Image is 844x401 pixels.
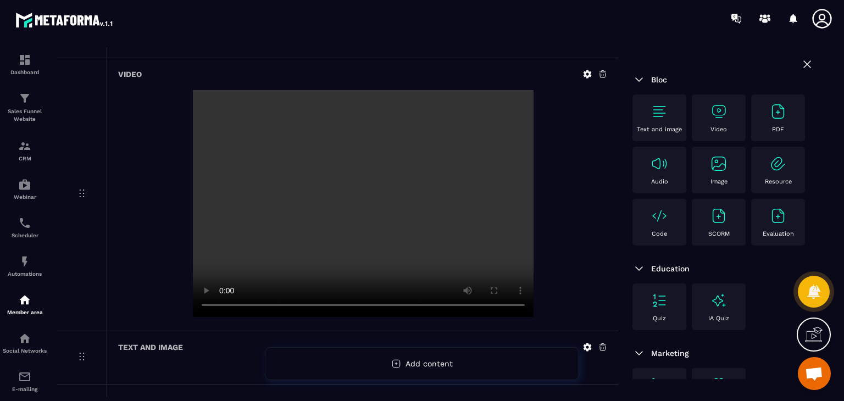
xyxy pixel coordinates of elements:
[3,208,47,247] a: schedulerschedulerScheduler
[3,247,47,285] a: automationsautomationsAutomations
[3,170,47,208] a: automationsautomationsWebinar
[3,324,47,362] a: social-networksocial-networkSocial Networks
[653,315,666,322] p: Quiz
[710,126,727,133] p: Video
[3,285,47,324] a: automationsautomationsMember area
[3,362,47,400] a: emailemailE-mailing
[710,103,728,120] img: text-image no-wra
[632,73,646,86] img: arrow-down
[3,108,47,123] p: Sales Funnel Website
[3,155,47,161] p: CRM
[632,262,646,275] img: arrow-down
[651,155,668,172] img: text-image no-wra
[632,347,646,360] img: arrow-down
[651,103,668,120] img: text-image no-wra
[651,264,690,273] span: Education
[769,103,787,120] img: text-image no-wra
[18,332,31,345] img: social-network
[651,292,668,309] img: text-image no-wra
[710,178,728,185] p: Image
[651,75,667,84] span: Bloc
[3,83,47,131] a: formationformationSales Funnel Website
[3,69,47,75] p: Dashboard
[3,386,47,392] p: E-mailing
[798,357,831,390] div: Open chat
[3,194,47,200] p: Webinar
[651,178,668,185] p: Audio
[710,207,728,225] img: text-image no-wra
[3,232,47,238] p: Scheduler
[769,207,787,225] img: text-image no-wra
[772,126,784,133] p: PDF
[3,309,47,315] p: Member area
[651,349,689,358] span: Marketing
[18,216,31,230] img: scheduler
[15,10,114,30] img: logo
[18,293,31,307] img: automations
[765,178,792,185] p: Resource
[652,230,667,237] p: Code
[708,230,730,237] p: SCORM
[3,45,47,83] a: formationformationDashboard
[651,376,668,394] img: text-image no-wra
[3,131,47,170] a: formationformationCRM
[406,359,453,368] span: Add content
[18,370,31,383] img: email
[637,126,682,133] p: Text and image
[651,207,668,225] img: text-image no-wra
[769,155,787,172] img: text-image no-wra
[18,140,31,153] img: formation
[118,343,183,352] h6: Text and image
[3,348,47,354] p: Social Networks
[710,155,728,172] img: text-image no-wra
[710,376,728,394] img: text-image
[118,363,608,374] p: Part 6
[18,92,31,105] img: formation
[708,315,729,322] p: IA Quiz
[118,70,142,79] h6: Video
[710,292,728,309] img: text-image
[18,53,31,66] img: formation
[18,255,31,268] img: automations
[763,230,794,237] p: Evaluation
[3,271,47,277] p: Automations
[18,178,31,191] img: automations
